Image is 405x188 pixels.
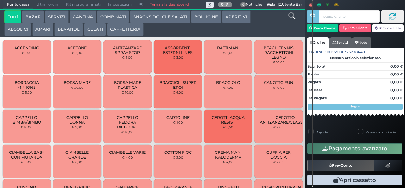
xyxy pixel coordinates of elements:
strong: Pagato [308,80,321,84]
span: CIAMBELLA BABY CON MUTANDA [8,150,46,159]
small: € 2,00 [273,125,284,129]
strong: Totale [308,72,319,76]
button: Cerca Cliente [307,24,339,32]
strong: Da Dare [308,88,322,92]
span: CAPPELLO BIMBA/BIMBO [8,115,46,125]
a: Ordine [307,37,329,48]
small: € 3,00 [173,55,183,59]
span: BRACCIOLI SUPER EROI [159,80,197,90]
button: Pagamento avanzato [307,143,402,154]
strong: 0,00 € [390,72,403,76]
label: Comanda prioritaria [366,130,396,134]
small: € 4,00 [122,155,133,159]
small: € 5,00 [122,55,133,59]
small: € 2,00 [173,155,183,159]
span: COTTON FIOC [164,150,192,155]
span: BATTIMANI [217,45,240,50]
button: SNACKS DOLCI E SALATI [130,10,190,23]
button: Rimuovi tutto [372,24,404,32]
span: CARTOLINE [166,115,190,120]
span: BORSA MARE [64,80,91,85]
span: 0 [240,2,246,8]
span: ANTIZANZARE SPRAY STOP [109,45,146,55]
span: CAPPELLO DONNA [58,115,96,125]
small: € 20,00 [71,86,84,89]
input: Codice Cliente [319,10,379,23]
button: CAFFETTERIA [107,23,144,36]
span: BORSA MARE PLASTICA [109,80,146,90]
button: Rim. Cliente [339,24,371,32]
small: € 2,00 [223,51,234,55]
span: CEROTTI ACQUA RESIST [209,115,247,125]
strong: Sconto [308,64,321,69]
button: Pre-Conto [307,160,374,171]
button: APERITIVI [222,10,250,23]
span: CIAMBELLE VARIE [109,150,146,155]
span: CIAMBELLE GRANDE [58,150,96,159]
small: € 6,00 [72,160,82,164]
small: € 10,00 [121,130,134,134]
button: CANTINA [70,10,96,23]
strong: 0,00 € [390,64,403,68]
small: € 15,00 [21,160,33,164]
strong: Da Pagare [308,96,327,100]
span: Punto cassa [3,0,33,9]
small: € 10,00 [121,90,134,94]
small: € 4,00 [223,160,234,164]
a: Servizi [329,37,352,48]
small: € 1,00 [173,120,183,124]
span: ACETONE [67,45,87,50]
small: € 10,00 [273,60,285,64]
button: BOLLICINE [191,10,221,23]
span: Impostazioni [104,0,135,9]
b: 0 [221,2,224,7]
div: Nessun articolo selezionato [307,56,404,60]
small: € 9,00 [72,125,82,129]
small: € 2,00 [273,160,284,164]
button: COMBINATI [97,10,129,23]
a: Note [352,37,371,48]
span: ACCENDINO [14,45,39,50]
small: € 5,50 [223,125,233,129]
span: CREMA MANI KALODERMA [209,150,247,159]
label: Asporto [316,130,328,134]
button: BEVANDE [54,23,83,36]
small: € 1,00 [22,51,32,55]
small: € 6,00 [173,90,183,94]
span: Ordine : [309,49,326,55]
small: € 10,00 [21,125,33,129]
button: BAZAR [22,10,44,23]
strong: 0,00 € [390,88,403,92]
span: CAPPELLO FEDORA BICOLORE [109,115,146,129]
strong: Segue [350,104,360,108]
button: Apri cassetto [307,175,402,185]
span: CUFFIA PER DOCCIA [260,150,297,159]
span: BORRACCIA MINIONS [8,80,46,90]
strong: 0,00 € [390,96,403,100]
button: ALCOLICI [4,23,31,36]
small: € 2,00 [72,51,82,55]
button: AMARI [32,23,53,36]
a: Torna alla dashboard [146,0,192,9]
span: CEROTTO ANTIZANZARE/CLASSICO [260,115,310,125]
strong: 0,00 € [390,80,403,84]
button: GELATI [84,23,106,36]
small: € 10,00 [273,86,285,89]
span: Ultimi ordini [33,0,63,9]
span: CANOTTO FUN [264,80,293,85]
span: ASSORBENTI ESTERNI LINES [159,45,197,55]
button: SERVIZI [45,10,68,23]
span: BEACH TENNIS RACCHETTONI LEGNO [260,45,297,60]
small: € 7,00 [223,86,233,89]
button: Tutti [4,10,21,23]
span: Ritiri programmati [63,0,104,9]
span: BRACCIOLO [216,80,240,85]
span: 101359106323238449 [327,49,365,55]
small: € 5,00 [22,90,32,94]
